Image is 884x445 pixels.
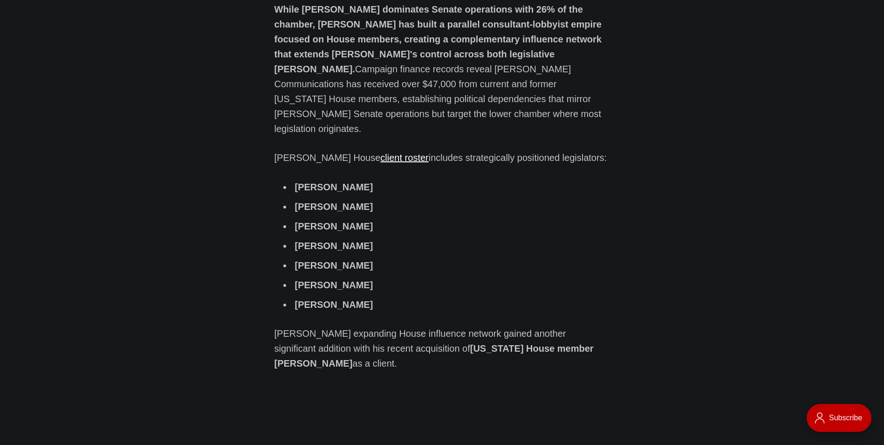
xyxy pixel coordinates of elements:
[274,4,602,74] strong: While [PERSON_NAME] dominates Senate operations with 26% of the chamber, [PERSON_NAME] has built ...
[295,241,373,251] strong: [PERSON_NAME]
[295,182,373,192] strong: [PERSON_NAME]
[799,399,884,445] iframe: portal-trigger
[470,343,594,354] strong: [US_STATE] House member
[274,2,610,136] p: Campaign finance records reveal [PERSON_NAME] Communications has received over $47,000 from curre...
[295,202,373,212] strong: [PERSON_NAME]
[380,153,428,163] a: client roster
[295,260,373,271] strong: [PERSON_NAME]
[295,221,373,231] strong: [PERSON_NAME]
[274,150,610,165] p: [PERSON_NAME] House includes strategically positioned legislators:
[295,299,373,310] strong: [PERSON_NAME]
[274,326,610,371] p: [PERSON_NAME] expanding House influence network gained another significant addition with his rece...
[274,358,353,369] strong: [PERSON_NAME]
[295,280,373,290] strong: [PERSON_NAME]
